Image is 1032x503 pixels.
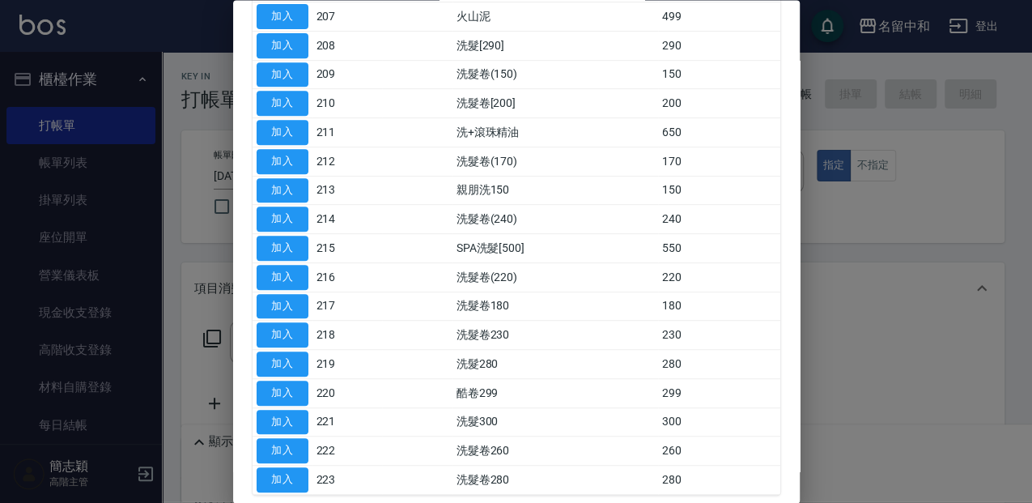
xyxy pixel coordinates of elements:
[312,437,383,466] td: 222
[257,352,308,377] button: 加入
[257,237,308,262] button: 加入
[312,321,383,350] td: 218
[312,466,383,495] td: 223
[452,32,659,61] td: 洗髮[290]
[452,292,659,322] td: 洗髮卷180
[658,321,779,350] td: 230
[257,294,308,319] button: 加入
[452,205,659,234] td: 洗髮卷(240)
[257,323,308,348] button: 加入
[452,350,659,379] td: 洗髮280
[452,89,659,118] td: 洗髮卷[200]
[452,466,659,495] td: 洗髮卷280
[257,207,308,232] button: 加入
[658,292,779,322] td: 180
[257,149,308,174] button: 加入
[312,205,383,234] td: 214
[257,33,308,58] button: 加入
[452,118,659,147] td: 洗+滾珠精油
[452,321,659,350] td: 洗髮卷230
[257,468,308,493] button: 加入
[658,466,779,495] td: 280
[312,234,383,263] td: 215
[658,61,779,90] td: 150
[312,2,383,32] td: 207
[452,147,659,177] td: 洗髮卷(170)
[658,234,779,263] td: 550
[452,234,659,263] td: SPA洗髮[500]
[257,178,308,203] button: 加入
[257,381,308,406] button: 加入
[658,408,779,437] td: 300
[312,292,383,322] td: 217
[452,177,659,206] td: 親朋洗150
[312,32,383,61] td: 208
[257,62,308,87] button: 加入
[312,263,383,292] td: 216
[658,147,779,177] td: 170
[658,118,779,147] td: 650
[312,177,383,206] td: 213
[312,147,383,177] td: 212
[312,350,383,379] td: 219
[257,265,308,290] button: 加入
[658,32,779,61] td: 290
[312,408,383,437] td: 221
[312,89,383,118] td: 210
[452,263,659,292] td: 洗髮卷(220)
[257,92,308,117] button: 加入
[658,205,779,234] td: 240
[257,439,308,464] button: 加入
[312,61,383,90] td: 209
[312,379,383,408] td: 220
[658,379,779,408] td: 299
[658,2,779,32] td: 499
[658,263,779,292] td: 220
[452,379,659,408] td: 酷卷299
[257,410,308,435] button: 加入
[658,89,779,118] td: 200
[658,177,779,206] td: 150
[658,350,779,379] td: 280
[452,408,659,437] td: 洗髮300
[452,61,659,90] td: 洗髮卷(150)
[658,437,779,466] td: 260
[257,5,308,30] button: 加入
[452,437,659,466] td: 洗髮卷260
[257,121,308,146] button: 加入
[452,2,659,32] td: 火山泥
[312,118,383,147] td: 211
